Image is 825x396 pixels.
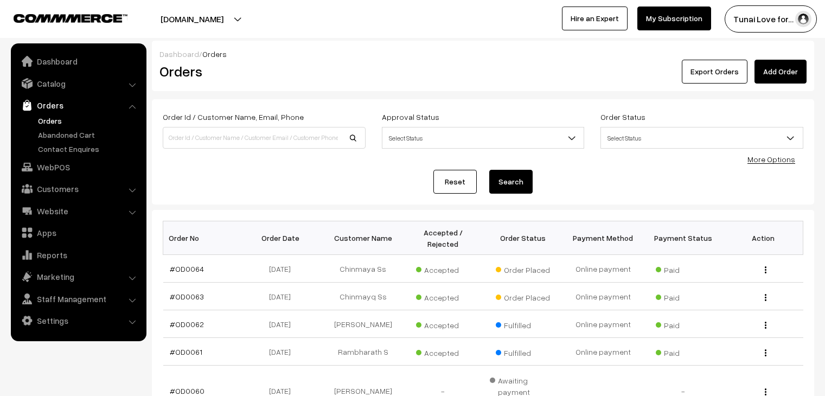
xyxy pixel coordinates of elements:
label: Order Id / Customer Name, Email, Phone [163,111,304,123]
a: COMMMERCE [14,11,108,24]
th: Customer Name [323,221,404,255]
td: [DATE] [243,283,323,310]
img: Menu [765,322,766,329]
a: Orders [35,115,143,126]
span: Fulfilled [496,317,550,331]
th: Order Date [243,221,323,255]
a: Add Order [754,60,807,84]
img: Menu [765,388,766,395]
a: Staff Management [14,289,143,309]
a: Website [14,201,143,221]
a: More Options [747,155,795,164]
span: Order Placed [496,289,550,303]
a: Abandoned Cart [35,129,143,140]
td: Online payment [563,338,643,366]
img: user [795,11,811,27]
th: Payment Status [643,221,724,255]
span: Paid [656,289,710,303]
img: Menu [765,294,766,301]
button: Search [489,170,533,194]
a: Hire an Expert [562,7,628,30]
a: Settings [14,311,143,330]
img: Menu [765,266,766,273]
td: Chinmayq Ss [323,283,404,310]
a: Reports [14,245,143,265]
th: Action [723,221,803,255]
a: Orders [14,95,143,115]
td: Online payment [563,310,643,338]
a: #OD0064 [170,264,204,273]
span: Orders [202,49,227,59]
a: Apps [14,223,143,242]
a: Catalog [14,74,143,93]
a: Reset [433,170,477,194]
th: Order Status [483,221,564,255]
h2: Orders [159,63,364,80]
a: My Subscription [637,7,711,30]
span: Paid [656,317,710,331]
button: Export Orders [682,60,747,84]
label: Order Status [600,111,645,123]
label: Approval Status [382,111,439,123]
td: [DATE] [243,310,323,338]
th: Order No [163,221,244,255]
a: #OD0063 [170,292,204,301]
span: Accepted [416,317,470,331]
button: Tunai Love for… [725,5,817,33]
span: Accepted [416,289,470,303]
a: Customers [14,179,143,199]
a: Dashboard [14,52,143,71]
span: Select Status [382,127,585,149]
td: [PERSON_NAME] [323,310,404,338]
td: [DATE] [243,338,323,366]
a: Dashboard [159,49,199,59]
img: COMMMERCE [14,14,127,22]
td: Chinmaya Ss [323,255,404,283]
a: Marketing [14,267,143,286]
th: Accepted / Rejected [403,221,483,255]
span: Fulfilled [496,344,550,359]
td: [DATE] [243,255,323,283]
a: #OD0061 [170,347,202,356]
span: Order Placed [496,261,550,276]
div: / [159,48,807,60]
span: Paid [656,261,710,276]
a: #OD0062 [170,320,204,329]
td: Online payment [563,283,643,310]
td: Online payment [563,255,643,283]
span: Select Status [382,129,584,148]
span: Select Status [600,127,803,149]
span: Accepted [416,261,470,276]
img: Menu [765,349,766,356]
button: [DOMAIN_NAME] [123,5,261,33]
input: Order Id / Customer Name / Customer Email / Customer Phone [163,127,366,149]
td: Rambharath S [323,338,404,366]
a: WebPOS [14,157,143,177]
span: Paid [656,344,710,359]
th: Payment Method [563,221,643,255]
span: Select Status [601,129,803,148]
span: Accepted [416,344,470,359]
a: Contact Enquires [35,143,143,155]
a: #OD0060 [170,386,204,395]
